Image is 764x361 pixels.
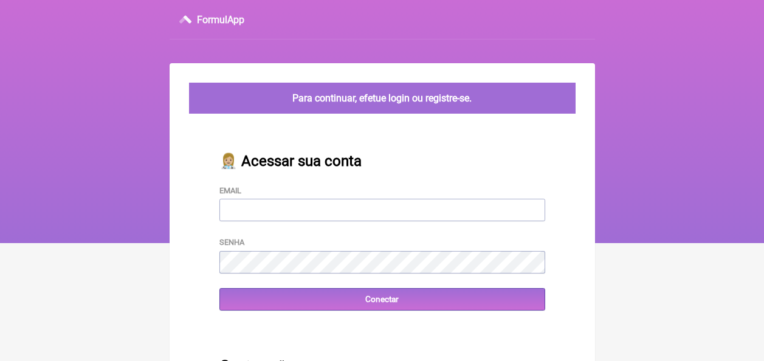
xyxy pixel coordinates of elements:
h3: FormulApp [197,14,244,26]
input: Conectar [219,288,545,311]
div: Para continuar, efetue login ou registre-se. [189,83,576,114]
h2: 👩🏼‍⚕️ Acessar sua conta [219,153,545,170]
label: Email [219,186,241,195]
label: Senha [219,238,244,247]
